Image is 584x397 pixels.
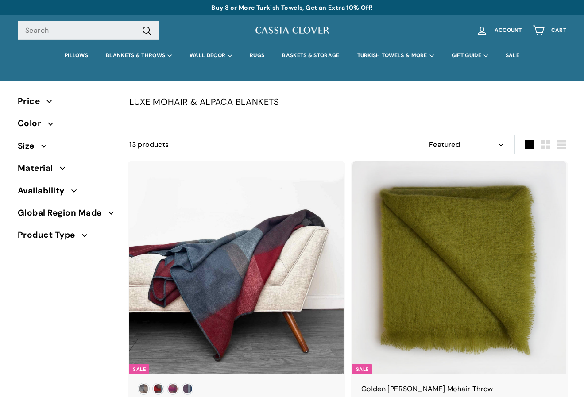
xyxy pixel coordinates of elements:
[56,46,97,66] a: PILLOWS
[471,17,527,43] a: Account
[18,162,60,175] span: Material
[181,46,241,66] summary: WALL DECOR
[18,159,115,181] button: Material
[18,182,115,204] button: Availability
[211,4,372,12] a: Buy 3 or More Turkish Towels, Get an Extra 10% Off!
[18,206,108,220] span: Global Region Made
[551,27,566,33] span: Cart
[129,364,149,374] div: Sale
[97,46,181,66] summary: BLANKETS & THROWS
[18,139,41,153] span: Size
[18,117,48,130] span: Color
[18,21,159,40] input: Search
[527,17,572,43] a: Cart
[18,228,82,242] span: Product Type
[18,95,46,108] span: Price
[348,46,443,66] summary: TURKISH TOWELS & MORE
[352,364,372,374] div: Sale
[18,93,115,115] button: Price
[495,27,522,33] span: Account
[361,383,557,395] div: Golden [PERSON_NAME] Mohair Throw
[18,204,115,226] button: Global Region Made
[18,137,115,159] button: Size
[129,95,566,109] p: LUXE MOHAIR & ALPACA BLANKETS
[18,184,71,197] span: Availability
[18,115,115,137] button: Color
[129,139,348,150] div: 13 products
[497,46,528,66] a: SALE
[18,226,115,248] button: Product Type
[273,46,348,66] a: BASKETS & STORAGE
[443,46,497,66] summary: GIFT GUIDE
[241,46,273,66] a: RUGS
